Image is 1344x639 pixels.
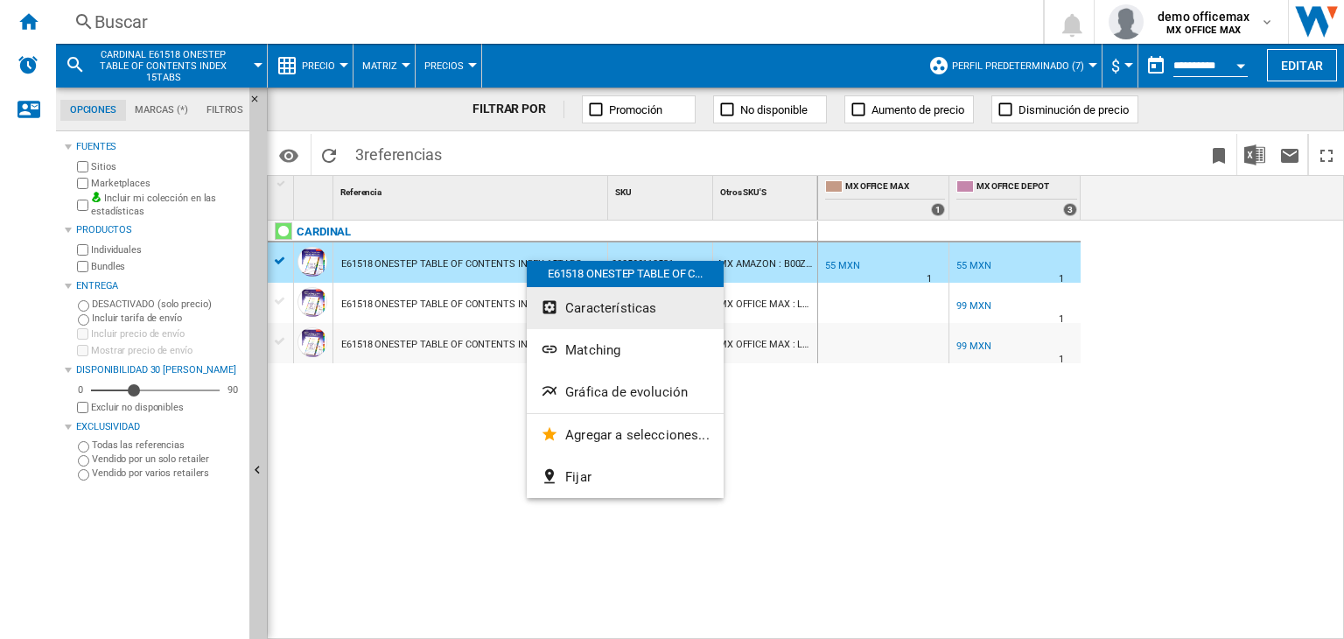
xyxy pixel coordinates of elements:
button: Características [527,287,724,329]
span: Agregar a selecciones... [565,427,710,443]
button: Agregar a selecciones... [527,414,724,456]
button: Gráfica de evolución [527,371,724,413]
span: Fijar [565,469,591,485]
div: E61518 ONESTEP TABLE OF C... [527,261,724,287]
button: Fijar... [527,456,724,498]
button: Matching [527,329,724,371]
span: Gráfica de evolución [565,384,688,400]
span: Características [565,300,656,316]
span: Matching [565,342,620,358]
